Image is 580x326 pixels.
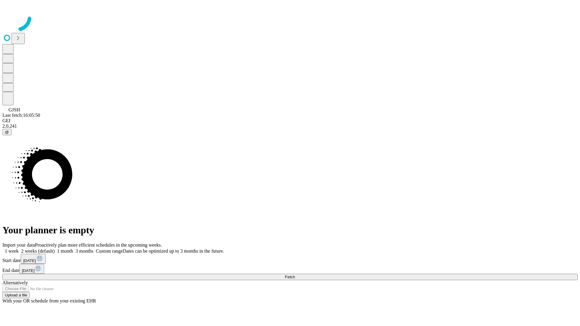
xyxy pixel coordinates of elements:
[2,292,30,298] button: Upload a file
[2,113,40,118] span: Last fetch: 16:05:50
[2,280,28,285] span: Alternatively
[8,107,20,112] span: GJSH
[2,298,96,303] span: With your OR schedule from your existing EHR
[2,225,578,236] h1: Your planner is empty
[19,264,44,274] button: [DATE]
[96,248,123,254] span: Custom range
[5,130,9,134] span: @
[5,248,19,254] span: 1 week
[57,248,73,254] span: 1 month
[2,129,11,135] button: @
[35,242,162,248] span: Proactively plan more efficient schedules in the upcoming weeks.
[76,248,93,254] span: 3 months
[21,248,55,254] span: 2 weeks (default)
[2,264,578,274] div: End date
[22,268,34,273] span: [DATE]
[23,258,36,263] span: [DATE]
[285,275,295,279] span: Fetch
[2,123,578,129] div: 2.0.241
[2,274,578,280] button: Fetch
[123,248,224,254] span: Dates can be optimized up to 3 months in the future.
[2,118,578,123] div: GEI
[2,242,35,248] span: Import your data
[21,254,46,264] button: [DATE]
[2,254,578,264] div: Start date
